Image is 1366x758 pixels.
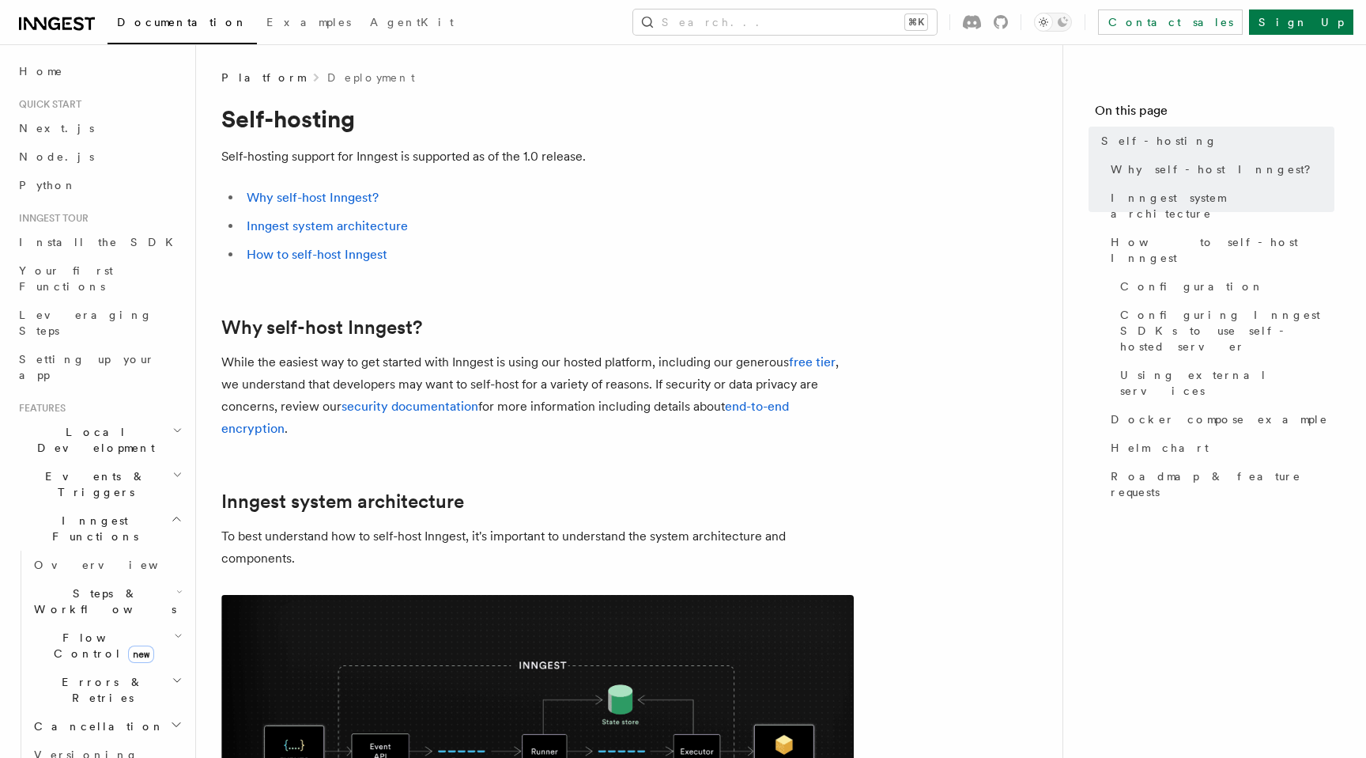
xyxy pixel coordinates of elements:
span: Python [19,179,77,191]
span: Node.js [19,150,94,163]
button: Inngest Functions [13,506,186,551]
span: Using external services [1120,367,1334,399]
span: Self-hosting [1101,133,1217,149]
span: Home [19,63,63,79]
a: Node.js [13,142,186,171]
a: Docker compose example [1104,405,1334,434]
a: Self-hosting [1095,127,1334,155]
span: How to self-host Inngest [1111,234,1334,266]
span: Steps & Workflows [28,586,176,617]
span: Examples [266,16,351,28]
span: Errors & Retries [28,674,172,706]
a: Inngest system architecture [1104,184,1334,228]
a: AgentKit [360,5,463,43]
button: Events & Triggers [13,462,186,506]
a: Inngest system architecture [221,491,464,513]
a: Why self-host Inngest? [221,316,422,339]
a: Deployment [327,70,415,85]
a: Documentation [108,5,257,44]
span: Inngest Functions [13,513,171,544]
span: Your first Functions [19,264,113,293]
button: Search...⌘K [633,9,937,35]
button: Local Development [13,418,186,462]
a: Install the SDK [13,228,186,256]
span: Inngest tour [13,212,89,225]
a: Examples [257,5,360,43]
a: Why self-host Inngest? [1104,155,1334,184]
a: Python [13,171,186,199]
span: Features [13,402,66,415]
kbd: ⌘K [905,14,927,30]
p: While the easiest way to get started with Inngest is using our hosted platform, including our gen... [221,351,854,440]
a: Why self-host Inngest? [247,190,379,205]
a: Home [13,57,186,85]
span: Events & Triggers [13,468,172,500]
span: Roadmap & feature requests [1111,468,1334,500]
button: Errors & Retries [28,668,186,712]
a: security documentation [341,399,478,414]
button: Flow Controlnew [28,623,186,668]
h1: Self-hosting [221,104,854,133]
button: Toggle dark mode [1034,13,1072,32]
a: Next.js [13,114,186,142]
span: Install the SDK [19,236,183,248]
span: Overview [34,559,197,571]
a: Configuring Inngest SDKs to use self-hosted server [1114,301,1334,361]
span: Helm chart [1111,440,1209,456]
span: AgentKit [370,16,454,28]
p: To best understand how to self-host Inngest, it's important to understand the system architecture... [221,525,854,570]
a: Configuration [1114,272,1334,301]
span: Configuring Inngest SDKs to use self-hosted server [1120,307,1334,354]
p: Self-hosting support for Inngest is supported as of the 1.0 release. [221,146,854,168]
h4: On this page [1095,101,1334,127]
a: Inngest system architecture [247,218,408,233]
a: Sign Up [1249,9,1353,35]
a: Using external services [1114,361,1334,405]
span: Inngest system architecture [1111,190,1334,222]
button: Steps & Workflows [28,579,186,623]
span: Local Development [13,424,172,456]
button: Cancellation [28,712,186,741]
a: Helm chart [1104,434,1334,462]
a: free tier [789,354,836,370]
a: Overview [28,551,186,579]
a: Leveraging Steps [13,301,186,345]
span: Docker compose example [1111,411,1328,427]
span: Next.js [19,122,94,135]
span: Configuration [1120,279,1264,294]
span: Cancellation [28,718,164,734]
a: Setting up your app [13,345,186,389]
span: Setting up your app [19,353,155,381]
a: How to self-host Inngest [1104,228,1334,272]
a: Contact sales [1098,9,1243,35]
span: Why self-host Inngest? [1111,161,1322,177]
a: Roadmap & feature requests [1104,462,1334,506]
span: Platform [221,70,305,85]
span: Documentation [117,16,247,28]
span: Quick start [13,98,81,111]
span: Leveraging Steps [19,309,153,337]
span: Flow Control [28,630,174,661]
a: Your first Functions [13,256,186,301]
span: new [128,646,154,663]
a: How to self-host Inngest [247,247,387,262]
